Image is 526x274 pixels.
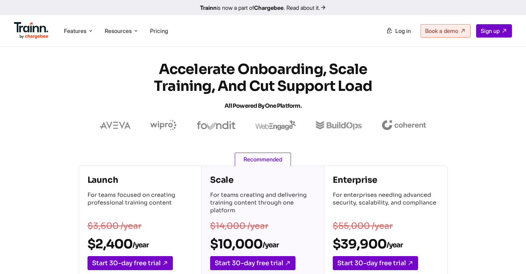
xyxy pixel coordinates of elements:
[476,24,512,38] a: Sign up
[64,27,86,35] span: Features
[87,191,193,216] p: For teams focused on creating professional training content
[210,174,316,186] h4: Scale
[132,241,149,249] sub: /year
[425,27,458,34] span: Book a demo
[333,221,393,231] s: $55,000 /year
[137,61,390,114] h1: Accelerate Onboarding, Scale Training, and Cut Support Load
[254,4,284,11] b: Chargebee
[421,24,470,38] a: Book a demo
[105,27,132,35] span: Resources
[100,122,131,129] img: aveva logo
[87,174,193,186] h4: Launch
[210,191,316,216] p: For teams creating and delivering training content through one platform
[333,191,439,216] p: For enterprises needing advanced security, scalability, and compliance
[225,102,301,109] span: All Powered by One Platform.
[387,241,403,249] sub: /year
[87,256,173,270] a: Start 30-day free trial
[235,153,291,166] span: Recommended
[210,256,296,270] a: Start 30-day free trial
[333,174,439,186] h4: Enterprise
[150,27,168,34] a: Pricing
[87,221,142,231] s: $3,600 /year
[382,25,415,37] a: Log in
[382,120,426,130] img: coherent logo
[210,221,268,231] s: $14,000 /year
[395,27,411,34] span: Log in
[210,236,316,252] h2: $10,000
[481,27,500,34] span: Sign up
[150,120,177,131] img: wipro logo
[255,120,296,130] img: webengage logo
[333,256,418,270] a: Start 30-day free trial
[333,236,439,252] h2: $39,900
[87,236,193,252] h2: $2,400
[316,121,362,130] img: buildops logo
[196,121,236,129] img: foundit logo
[14,22,48,39] img: Trainn Logo
[262,241,279,249] sub: /year
[200,4,217,11] b: Trainn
